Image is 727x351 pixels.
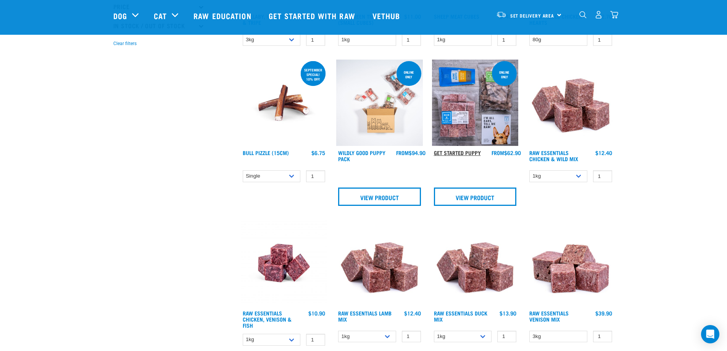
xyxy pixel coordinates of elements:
a: Raw Essentials Lamb Mix [338,312,392,320]
div: $94.90 [396,150,426,156]
img: NPS Puppy Update [432,60,519,146]
input: 1 [593,170,612,182]
input: 1 [402,34,421,46]
input: 1 [306,34,325,46]
img: Pile Of Cubed Chicken Wild Meat Mix [527,60,614,146]
a: Wildly Good Puppy Pack [338,151,385,160]
input: 1 [306,170,325,182]
a: Bull Pizzle (15cm) [243,151,289,154]
div: $10.90 [308,310,325,316]
input: 1 [402,331,421,343]
img: van-moving.png [496,11,506,18]
a: Cat [154,10,167,21]
div: online only [492,66,517,82]
input: 1 [593,34,612,46]
div: $13.90 [500,310,516,316]
input: 1 [593,331,612,343]
div: $39.90 [595,310,612,316]
img: Puppy 0 2sec [336,60,423,146]
img: 1113 RE Venison Mix 01 [527,220,614,306]
div: $12.40 [404,310,421,316]
div: Open Intercom Messenger [701,325,719,343]
a: Raw Essentials Chicken & Wild Mix [529,151,578,160]
img: home-icon@2x.png [610,11,618,19]
img: ?1041 RE Lamb Mix 01 [432,220,519,306]
a: Dog [113,10,127,21]
a: Raw Essentials Duck Mix [434,312,487,320]
input: 1 [306,334,325,346]
div: $12.40 [595,150,612,156]
div: Online Only [397,66,421,82]
a: Raw Essentials Venison Mix [529,312,569,320]
a: View Product [434,188,517,206]
button: Clear filters [113,40,137,47]
a: View Product [338,188,421,206]
img: user.png [595,11,603,19]
span: FROM [492,151,504,154]
img: Bull Pizzle [241,60,327,146]
img: ?1041 RE Lamb Mix 01 [336,220,423,306]
img: Chicken Venison mix 1655 [241,220,327,306]
a: Raw Education [186,0,261,31]
span: Set Delivery Area [510,14,555,17]
a: Raw Essentials Chicken, Venison & Fish [243,312,292,327]
div: September special! 10% off! [301,64,326,85]
input: 1 [497,34,516,46]
a: Get started with Raw [261,0,365,31]
div: $62.90 [492,150,521,156]
input: 1 [497,331,516,343]
img: home-icon-1@2x.png [579,11,587,18]
a: Vethub [365,0,410,31]
span: FROM [396,151,409,154]
div: $6.75 [311,150,325,156]
a: Get Started Puppy [434,151,481,154]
